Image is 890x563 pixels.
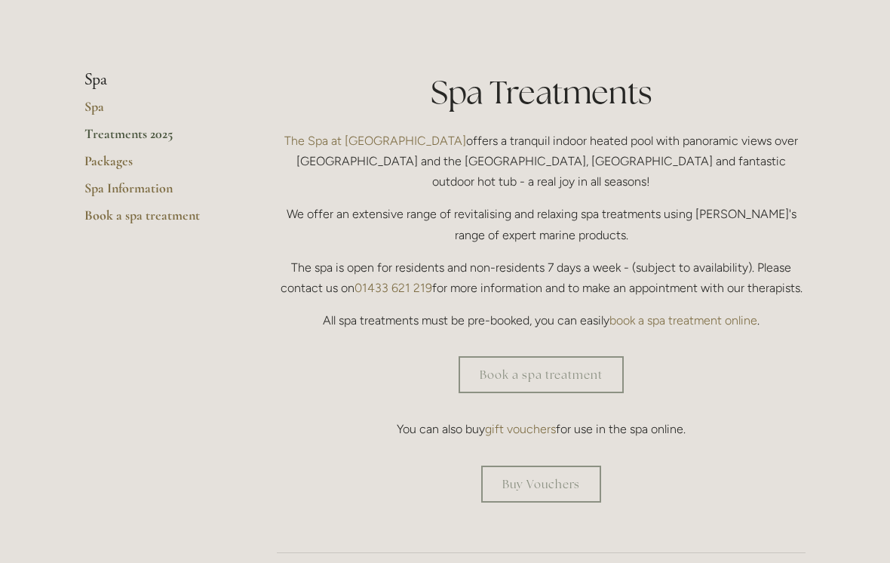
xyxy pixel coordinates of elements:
[84,98,229,125] a: Spa
[277,310,806,331] p: All spa treatments must be pre-booked, you can easily .
[84,70,229,90] li: Spa
[277,70,806,115] h1: Spa Treatments
[485,422,556,436] a: gift vouchers
[84,125,229,152] a: Treatments 2025
[84,180,229,207] a: Spa Information
[354,281,432,295] a: 01433 621 219
[277,419,806,439] p: You can also buy for use in the spa online.
[277,204,806,245] p: We offer an extensive range of revitalising and relaxing spa treatments using [PERSON_NAME]'s ran...
[481,466,601,503] a: Buy Vouchers
[284,134,466,148] a: The Spa at [GEOGRAPHIC_DATA]
[277,257,806,298] p: The spa is open for residents and non-residents 7 days a week - (subject to availability). Please...
[609,313,757,328] a: book a spa treatment online
[84,152,229,180] a: Packages
[277,131,806,192] p: offers a tranquil indoor heated pool with panoramic views over [GEOGRAPHIC_DATA] and the [GEOGRAP...
[459,356,624,393] a: Book a spa treatment
[84,207,229,234] a: Book a spa treatment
